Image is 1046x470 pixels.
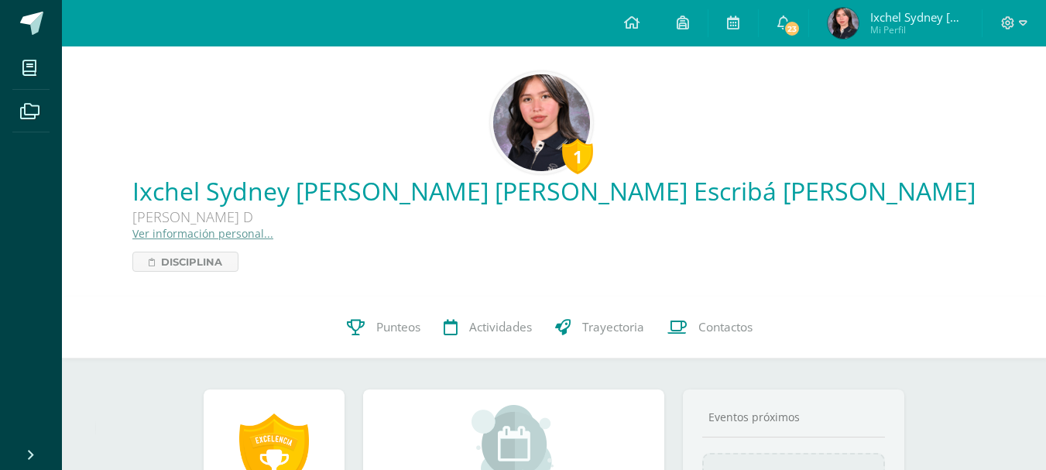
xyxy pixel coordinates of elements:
a: Actividades [432,297,544,359]
span: Punteos [376,319,420,335]
a: Ver información personal... [132,226,273,241]
div: [PERSON_NAME] D [132,208,597,226]
span: Contactos [698,319,753,335]
img: 376f979d7fd1f5099ad51a2e88404087.png [493,74,590,171]
a: Punteos [335,297,432,359]
span: Trayectoria [582,319,644,335]
span: Ixchel Sydney [PERSON_NAME] [PERSON_NAME] [870,9,963,25]
a: Contactos [656,297,764,359]
span: Actividades [469,319,532,335]
a: Disciplina [132,252,238,272]
img: 3f16ab4277534182f7003f10328dc66e.png [828,8,859,39]
div: 1 [562,139,593,174]
a: Ixchel Sydney [PERSON_NAME] [PERSON_NAME] Escribá [PERSON_NAME] [132,174,976,208]
a: Trayectoria [544,297,656,359]
span: Disciplina [161,252,222,271]
span: Mi Perfil [870,23,963,36]
div: Eventos próximos [702,410,885,424]
span: 23 [784,20,801,37]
